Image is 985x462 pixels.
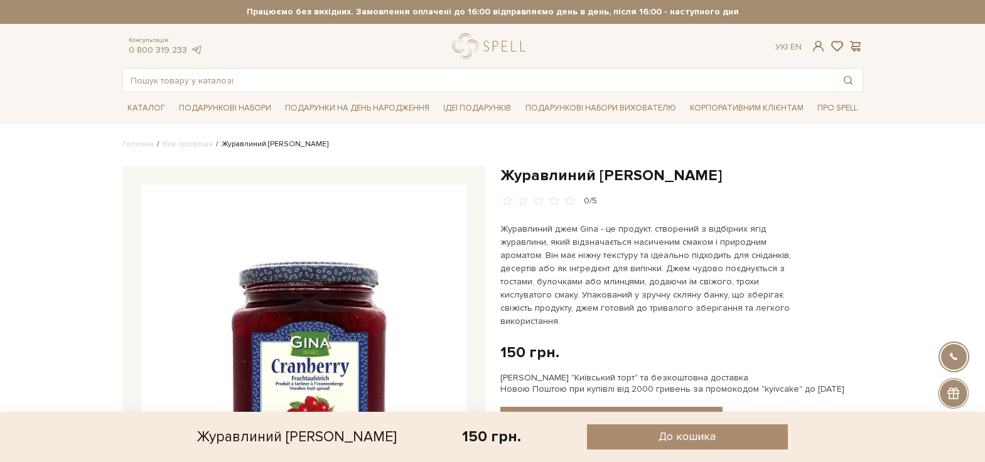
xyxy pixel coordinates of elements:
a: Подарунки на День народження [280,99,434,118]
a: Каталог [122,99,170,118]
button: До кошика [500,407,723,432]
span: | [786,41,788,52]
a: Подарункові набори [174,99,276,118]
a: Про Spell [812,99,863,118]
div: [PERSON_NAME] "Київський торт" та безкоштовна доставка Новою Поштою при купівлі від 2000 гривень ... [500,372,863,395]
button: Пошук товару у каталозі [834,69,863,92]
a: Ідеї подарунків [438,99,516,118]
span: До кошика [659,429,716,444]
a: En [790,41,802,52]
a: Корпоративним клієнтам [685,97,809,119]
div: Ук [775,41,802,53]
h1: Журавлиний [PERSON_NAME] [500,166,863,185]
a: Головна [122,139,154,149]
div: Журавлиний [PERSON_NAME] [197,424,397,449]
a: Вся продукція [163,139,213,149]
span: Консультація: [129,36,203,45]
li: Журавлиний [PERSON_NAME] [213,139,328,150]
p: Журавлиний джем Gina - це продукт, створений з відбірних ягід журавлини, який відзначається насич... [500,222,795,328]
div: 0/5 [584,195,597,207]
div: 150 грн. [500,343,559,362]
a: logo [453,33,531,59]
strong: Працюємо без вихідних. Замовлення оплачені до 16:00 відправляємо день в день, після 16:00 - насту... [122,6,863,18]
div: 150 грн. [462,427,521,446]
a: Подарункові набори вихователю [520,97,681,119]
button: До кошика [587,424,789,449]
input: Пошук товару у каталозі [123,69,834,92]
a: telegram [190,45,203,55]
a: 0 800 319 233 [129,45,187,55]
